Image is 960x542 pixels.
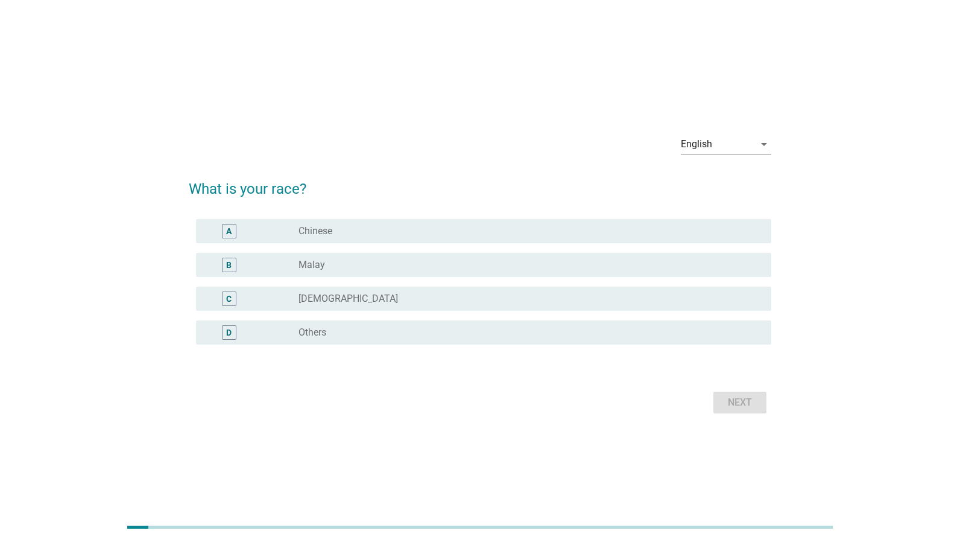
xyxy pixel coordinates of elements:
[298,259,325,271] label: Malay
[298,225,332,237] label: Chinese
[226,327,232,339] div: D
[757,137,771,151] i: arrow_drop_down
[298,293,398,305] label: [DEMOGRAPHIC_DATA]
[226,293,232,305] div: C
[226,225,232,238] div: A
[189,166,771,200] h2: What is your race?
[298,327,326,339] label: Others
[681,139,712,150] div: English
[226,259,232,272] div: B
